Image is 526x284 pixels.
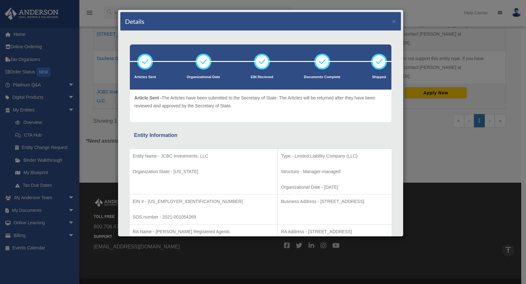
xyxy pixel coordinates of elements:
p: Structure - Manager-managed [281,168,389,176]
div: Entity Information [134,131,387,140]
span: Article Sent - [134,95,162,100]
p: Organizational Date [187,74,220,80]
h4: Details [125,17,144,26]
button: × [392,18,396,24]
p: EIN Recieved [251,74,273,80]
p: Entity Name - JCBC Investments, LLC [133,152,274,160]
p: Organizational Date - [DATE] [281,183,389,191]
p: RA Name - [PERSON_NAME] Registered Agents [133,228,274,236]
p: The Articles have been submitted to the Secretary of State. The Articles will be returned after t... [134,94,387,110]
p: Business Address - [STREET_ADDRESS] [281,198,389,206]
p: Organization State - [US_STATE] [133,168,274,176]
p: SOS number - 2021-001054269 [133,213,274,221]
p: RA Address - [STREET_ADDRESS] [281,228,389,236]
p: Documents Complete [304,74,340,80]
p: Type - Limited Liability Company (LLC) [281,152,389,160]
p: Articles Sent [134,74,156,80]
p: EIN # - [US_EMPLOYER_IDENTIFICATION_NUMBER] [133,198,274,206]
p: Shipped [371,74,387,80]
